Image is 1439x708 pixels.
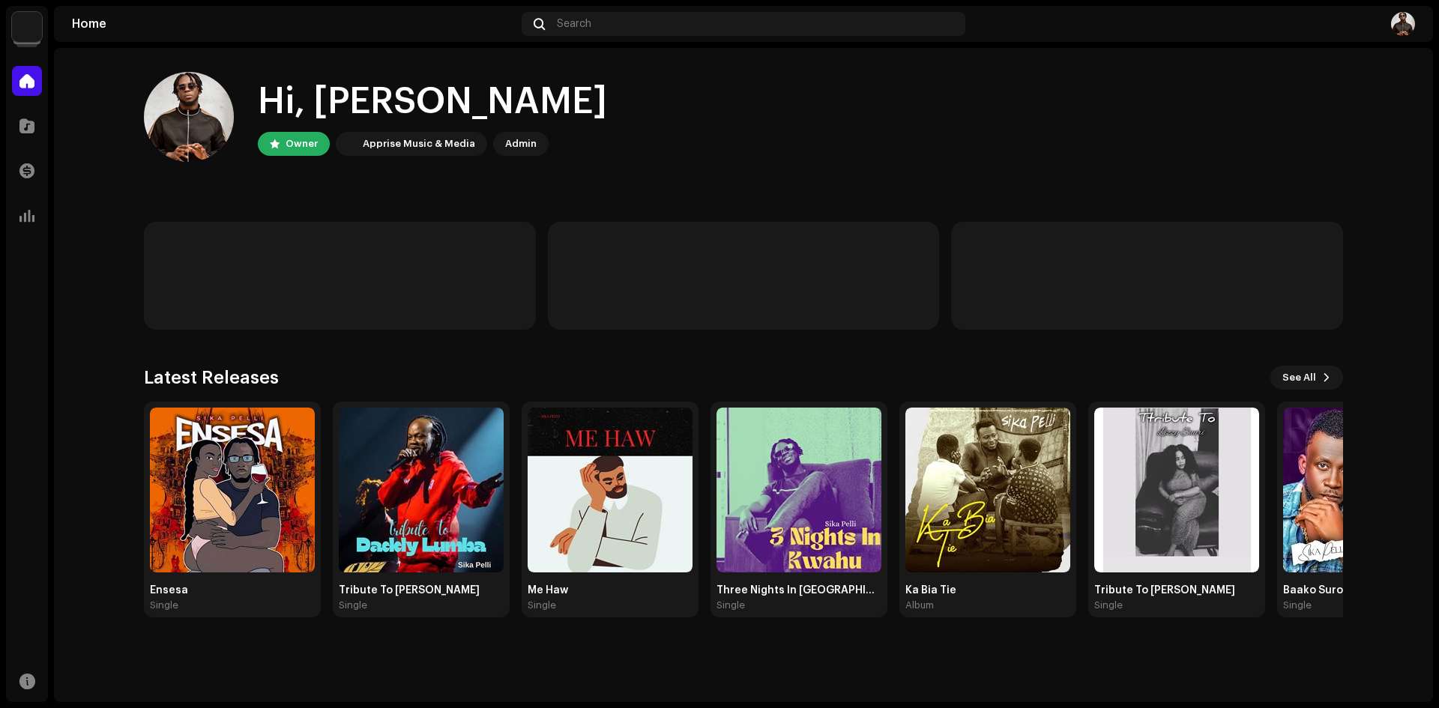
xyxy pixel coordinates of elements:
img: 1c16f3de-5afb-4452-805d-3f3454e20b1b [12,12,42,42]
div: Three Nights In [GEOGRAPHIC_DATA] [717,584,881,596]
img: e4c5e6fe-8fa1-4139-a2e5-68727acde960 [528,408,693,572]
div: Home [72,18,516,30]
div: Single [528,599,556,611]
div: Single [339,599,367,611]
span: Search [557,18,591,30]
div: Tribute To [PERSON_NAME] [339,584,504,596]
div: Hi, [PERSON_NAME] [258,78,607,126]
img: 62365dd2-a276-4f14-8b8c-7d095943684a [150,408,315,572]
div: Single [150,599,178,611]
img: 0e12b1e1-daff-4828-9997-fbe4a42e4eab [1391,12,1415,36]
img: 1c16f3de-5afb-4452-805d-3f3454e20b1b [339,135,357,153]
div: Apprise Music & Media [363,135,475,153]
h3: Latest Releases [144,366,279,390]
div: Single [1094,599,1123,611]
div: Single [717,599,745,611]
img: a245d7f3-4712-48ee-a5fa-360bddc6cb95 [339,408,504,572]
img: a3b98f5b-9a24-4287-89c2-9568b318c963 [717,408,881,572]
div: Me Haw [528,584,693,596]
div: Admin [505,135,537,153]
div: Ensesa [150,584,315,596]
img: 13642297-621e-43ad-a4a6-de0336cb633c [1094,408,1259,572]
div: Tribute To [PERSON_NAME] [1094,584,1259,596]
span: See All [1282,363,1316,393]
div: Owner [286,135,318,153]
button: See All [1270,366,1343,390]
img: 0e12b1e1-daff-4828-9997-fbe4a42e4eab [144,72,234,162]
img: 460e29c9-ba73-4108-baf9-e601330046a8 [905,408,1070,572]
div: Ka Bia Tie [905,584,1070,596]
div: Album [905,599,934,611]
div: Single [1283,599,1312,611]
